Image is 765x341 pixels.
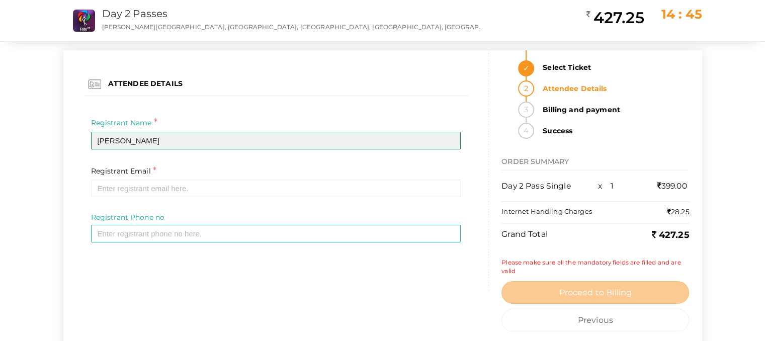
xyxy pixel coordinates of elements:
[501,229,548,240] label: Grand Total
[559,288,632,297] span: Proceed to Billing
[501,309,689,331] button: Previous
[667,207,690,217] label: 28.25
[501,258,689,281] small: Please make sure all the mandatory fields are filled and are valid
[89,78,101,91] img: id-card.png
[537,59,689,75] strong: Select Ticket
[651,229,689,240] b: 427.25
[657,181,687,191] span: 399.00
[501,157,569,166] span: ORDER SUMMARY
[501,181,570,191] span: Day 2 Pass Single
[102,23,485,31] p: [PERSON_NAME][GEOGRAPHIC_DATA], [GEOGRAPHIC_DATA], [GEOGRAPHIC_DATA], [GEOGRAPHIC_DATA], [GEOGRAP...
[537,123,689,139] strong: Success
[537,102,689,118] strong: Billing and payment
[102,8,168,20] a: Day 2 Passes
[108,78,183,89] label: ATTENDEE DETAILS
[501,281,689,304] button: Proceed to Billing
[91,225,461,242] input: Please enter your mobile number
[73,10,95,32] img: ROG1HZJP_small.png
[501,207,592,216] label: Internet Handling Charges
[537,80,689,97] strong: Attendee Details
[91,118,152,127] span: Registrant Name
[661,7,702,22] span: 14 : 45
[598,181,614,191] span: x 1
[91,132,461,149] input: Enter registrant name here.
[91,213,165,222] span: Registrant Phone no
[91,166,151,176] span: Registrant Email
[91,180,461,197] input: Enter registrant email here.
[586,8,644,28] h2: 427.25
